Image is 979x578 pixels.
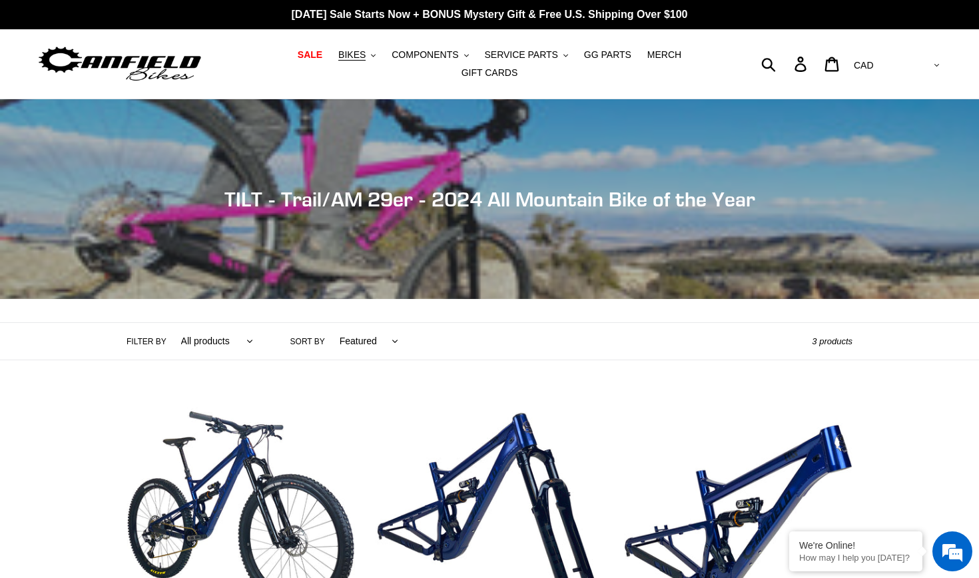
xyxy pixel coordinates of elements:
a: GG PARTS [577,46,638,64]
span: MERCH [647,49,681,61]
span: BIKES [338,49,366,61]
button: COMPONENTS [385,46,475,64]
span: SERVICE PARTS [484,49,557,61]
span: GIFT CARDS [462,67,518,79]
label: Sort by [290,336,325,348]
a: GIFT CARDS [455,64,525,82]
span: GG PARTS [584,49,631,61]
img: Canfield Bikes [37,43,203,85]
span: COMPONENTS [392,49,458,61]
a: SALE [291,46,329,64]
span: 3 products [812,336,852,346]
span: SALE [298,49,322,61]
span: TILT - Trail/AM 29er - 2024 All Mountain Bike of the Year [224,187,755,211]
button: BIKES [332,46,382,64]
p: How may I help you today? [799,553,912,563]
div: We're Online! [799,540,912,551]
a: MERCH [641,46,688,64]
button: SERVICE PARTS [478,46,574,64]
label: Filter by [127,336,166,348]
input: Search [769,49,803,79]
